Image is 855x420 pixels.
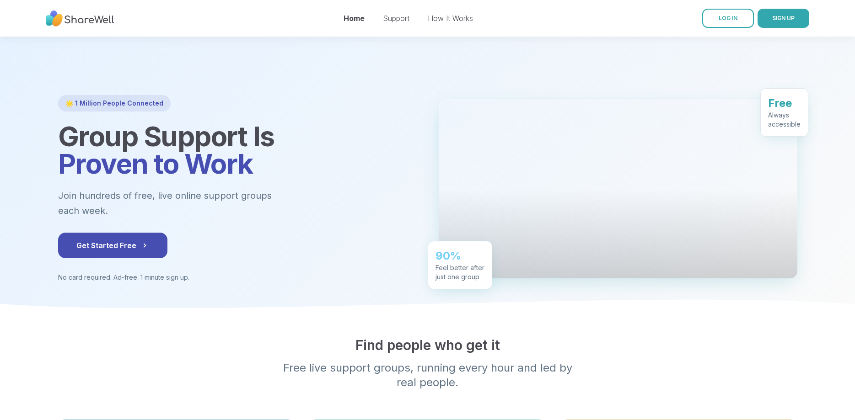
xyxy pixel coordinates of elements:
a: Support [383,14,409,23]
p: Join hundreds of free, live online support groups each week. [58,188,322,218]
div: Feel better after just one group [436,263,484,281]
span: Proven to Work [58,147,253,180]
div: 90% [436,248,484,263]
a: Home [344,14,365,23]
p: No card required. Ad-free. 1 minute sign up. [58,273,417,282]
h1: Group Support Is [58,122,417,177]
div: Always accessible [768,110,801,128]
span: Get Started Free [76,240,149,251]
button: SIGN UP [758,9,809,28]
div: Free [768,96,801,110]
a: How It Works [428,14,473,23]
a: LOG IN [702,9,754,28]
div: 🌟 1 Million People Connected [58,95,171,112]
h2: Find people who get it [58,337,797,353]
p: Free live support groups, running every hour and led by real people. [252,361,603,390]
button: Get Started Free [58,233,167,258]
img: ShareWell Nav Logo [46,6,114,31]
span: LOG IN [719,15,737,21]
span: SIGN UP [772,15,795,21]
